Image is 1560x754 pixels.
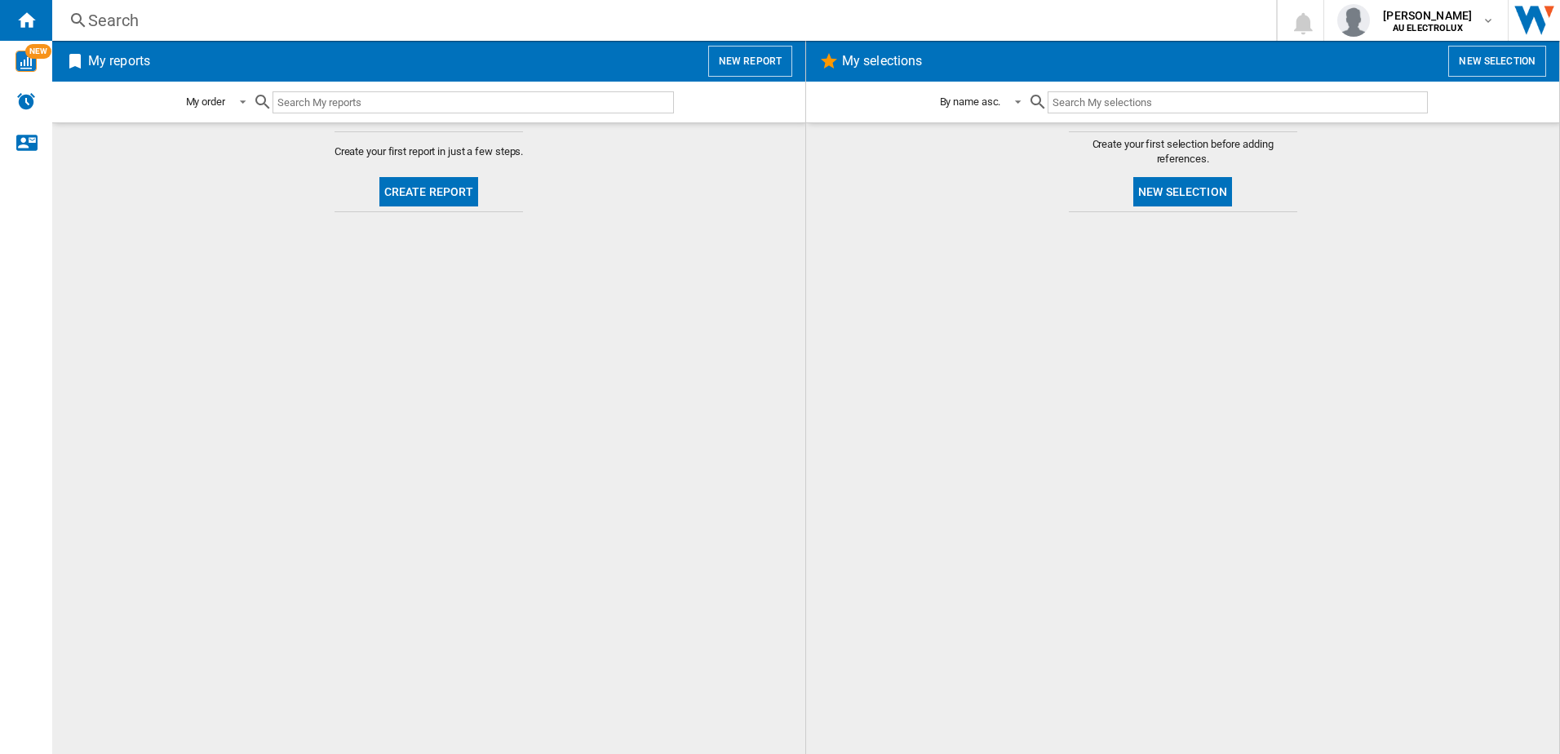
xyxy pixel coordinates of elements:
[88,9,1234,32] div: Search
[1393,23,1463,33] b: AU ELECTROLUX
[16,51,37,72] img: wise-card.svg
[1133,177,1232,206] button: New selection
[708,46,792,77] button: New report
[1448,46,1546,77] button: New selection
[1069,137,1297,166] span: Create your first selection before adding references.
[839,46,925,77] h2: My selections
[1048,91,1427,113] input: Search My selections
[379,177,479,206] button: Create report
[186,95,225,108] div: My order
[335,144,524,159] span: Create your first report in just a few steps.
[1337,4,1370,37] img: profile.jpg
[16,91,36,111] img: alerts-logo.svg
[85,46,153,77] h2: My reports
[25,44,51,59] span: NEW
[273,91,674,113] input: Search My reports
[1383,7,1472,24] span: [PERSON_NAME]
[940,95,1001,108] div: By name asc.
